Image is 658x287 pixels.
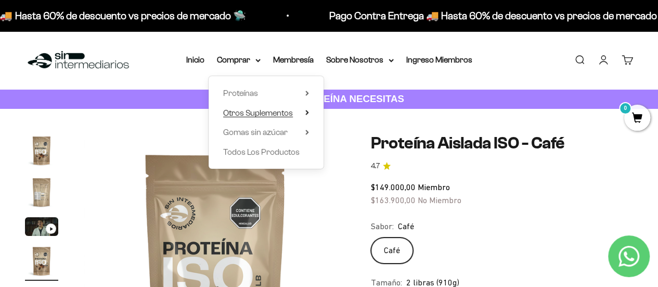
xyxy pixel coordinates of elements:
legend: Sabor: [371,220,394,233]
a: Todos Los Productos [223,145,309,159]
span: No Miembro [418,195,461,205]
img: Proteína Aislada ISO - Café [25,134,58,167]
h1: Proteína Aislada ISO - Café [371,134,633,152]
summary: Gomas sin azúcar [223,126,309,139]
span: Gomas sin azúcar [223,128,288,136]
span: Proteínas [223,89,258,97]
p: ¿Qué te haría sentir más seguro de comprar este producto? [12,17,215,41]
a: Ingreso Miembros [406,55,472,64]
div: Una promoción especial [12,91,215,109]
span: Enviar [171,156,214,174]
div: Un video del producto [12,112,215,130]
button: Ir al artículo 4 [25,244,58,281]
mark: 0 [619,102,631,115]
a: Membresía [273,55,314,64]
img: Proteína Aislada ISO - Café [25,244,58,278]
span: Miembro [418,182,450,192]
strong: CUANTA PROTEÍNA NECESITAS [254,93,404,104]
span: Todos Los Productos [223,147,300,156]
span: Otros Suplementos [223,108,293,117]
a: 0 [624,113,650,124]
summary: Otros Suplementos [223,106,309,120]
summary: Comprar [217,53,261,67]
div: Más información sobre los ingredientes [12,49,215,68]
span: 4.7 [371,160,380,172]
div: Reseñas de otros clientes [12,70,215,89]
button: Enviar [170,156,215,174]
a: 4.74.7 de 5.0 estrellas [371,160,633,172]
summary: Proteínas [223,86,309,100]
span: $163.900,00 [371,195,416,205]
summary: Sobre Nosotros [326,53,394,67]
span: Café [398,220,414,233]
button: Ir al artículo 3 [25,217,58,239]
a: Inicio [186,55,204,64]
div: Un mejor precio [12,133,215,151]
button: Ir al artículo 1 [25,134,58,170]
img: Proteína Aislada ISO - Café [25,176,58,209]
span: $149.000,00 [371,182,416,192]
button: Ir al artículo 2 [25,176,58,212]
